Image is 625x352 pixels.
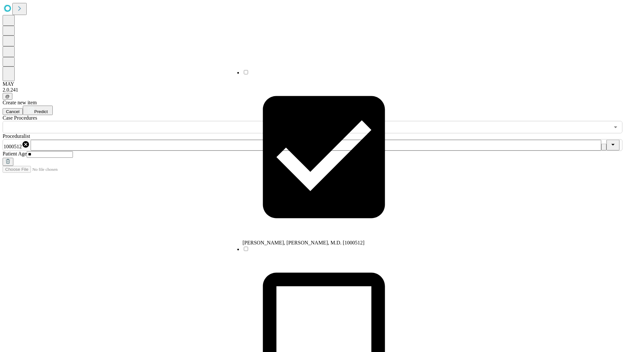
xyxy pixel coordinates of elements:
[3,87,622,93] div: 2.0.241
[243,240,365,245] span: [PERSON_NAME], [PERSON_NAME], M.D. [1000512]
[5,94,10,99] span: @
[3,133,30,139] span: Proceduralist
[3,93,12,100] button: @
[3,151,27,156] span: Patient Age
[3,108,23,115] button: Cancel
[611,123,620,132] button: Open
[4,144,22,149] span: 1000512
[606,140,619,151] button: Close
[34,109,48,114] span: Predict
[6,109,20,114] span: Cancel
[4,140,30,150] div: 1000512
[3,115,37,121] span: Scheduled Procedure
[601,144,606,151] button: Clear
[23,106,53,115] button: Predict
[3,100,37,105] span: Create new item
[3,81,622,87] div: MAY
